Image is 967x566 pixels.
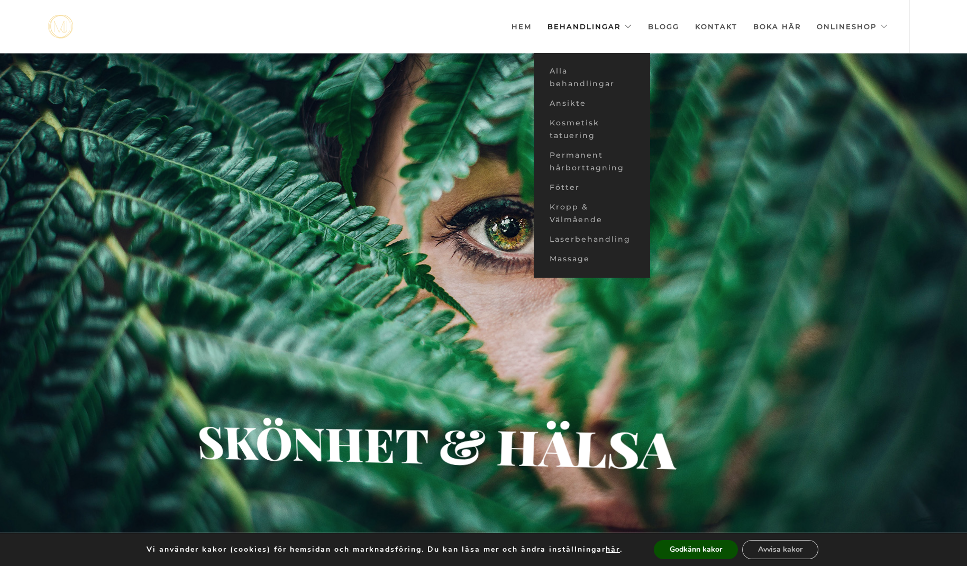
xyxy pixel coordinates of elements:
a: mjstudio mjstudio mjstudio [48,15,73,39]
a: Kosmetisk tatuering [534,113,650,145]
a: Ansikte [534,94,650,113]
img: mjstudio [48,15,73,39]
a: Massage [534,249,650,269]
button: Godkänn kakor [654,540,738,559]
a: Laserbehandling [534,230,650,249]
div: Skönhet & hälsa [197,435,576,453]
a: Fötter [534,178,650,197]
a: Alla behandlingar [534,61,650,94]
a: Permanent hårborttagning [534,145,650,178]
p: Vi använder kakor (cookies) för hemsidan och marknadsföring. Du kan läsa mer och ändra inställnin... [147,545,623,554]
a: Kropp & Välmående [534,197,650,230]
button: Avvisa kakor [742,540,818,559]
button: här [606,545,620,554]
